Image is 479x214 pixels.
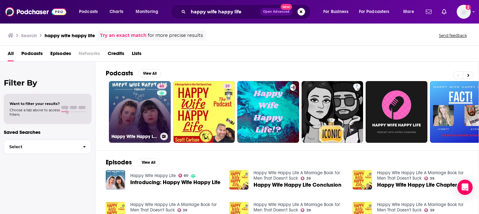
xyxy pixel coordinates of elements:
[157,84,167,89] a: 60
[353,84,361,89] a: 7
[106,69,161,77] a: PodcastsView All
[177,208,188,212] a: 39
[100,32,147,39] a: Try an exact match
[457,5,471,19] span: Logged in as ocharlson
[359,7,390,16] span: For Podcasters
[137,159,160,166] button: View All
[130,180,220,185] a: Introducing: Happy Wife Happy Life
[183,209,187,212] span: 39
[423,6,434,17] a: Show notifications dropdown
[5,6,66,18] img: Podchaser - Follow, Share and Rate Podcasts
[50,48,71,61] a: Episodes
[377,202,463,213] a: Happy Wife Happy Life A Marriage Book for Men That Doesn't Suck
[225,83,230,90] span: 39
[4,78,91,87] h2: Filter By
[184,174,188,177] span: 60
[457,5,471,19] button: Show profile menu
[377,170,463,181] a: Happy Wife Happy Life A Marriage Book for Men That Doesn't Suck
[10,108,60,117] span: Choose a tab above to access filters.
[281,4,292,10] span: New
[75,7,106,17] button: open menu
[4,129,91,135] p: Saved Searches
[353,170,372,190] img: Happy Wife Happy Life Chapter 3
[136,7,158,16] span: Monitoring
[466,5,471,10] svg: Add a profile image
[4,140,91,154] button: Select
[323,7,348,16] span: For Business
[356,83,358,90] span: 7
[399,7,422,17] button: open menu
[188,7,260,17] input: Search podcasts, credits, & more...
[109,81,171,143] a: 60Happy Wife Happy Life
[132,48,141,61] a: Lists
[130,173,176,178] a: Happy Wife Happy Life
[254,202,340,213] a: Happy Wife Happy Life A Marriage Book for Men That Doesn't Suck
[223,84,232,89] a: 39
[254,182,341,188] a: Happy Wife Happy Life Conclusion
[439,6,449,17] a: Show notifications dropdown
[178,174,189,177] a: 60
[110,7,123,16] span: Charts
[229,170,249,190] img: Happy Wife Happy Life Conclusion
[79,7,98,16] span: Podcasts
[301,208,311,212] a: 39
[10,101,60,106] span: Want to filter your results?
[254,170,340,181] a: Happy Wife Happy Life A Marriage Book for Men That Doesn't Suck
[457,180,473,195] div: Open Intercom Messenger
[260,8,292,16] button: Open AdvancedNew
[21,32,37,38] h3: Search
[79,48,100,61] span: Networks
[319,7,356,17] button: open menu
[160,83,164,90] span: 60
[302,81,363,143] a: 7
[111,134,158,139] h3: Happy Wife Happy Life
[306,209,311,212] span: 39
[21,48,43,61] a: Podcasts
[106,158,132,166] h2: Episodes
[430,177,434,180] span: 39
[106,158,160,166] a: EpisodesView All
[301,176,311,180] a: 39
[177,4,317,19] div: Search podcasts, credits, & more...
[106,69,133,77] h2: Podcasts
[173,81,235,143] a: 39
[4,145,78,149] span: Select
[437,33,469,38] button: Send feedback
[306,177,311,180] span: 39
[148,32,203,39] span: for more precise results
[45,32,95,38] h3: happy wife happy life
[8,48,14,61] a: All
[457,5,471,19] img: User Profile
[105,7,127,17] a: Charts
[377,182,461,188] a: Happy Wife Happy Life Chapter 3
[131,7,167,17] button: open menu
[108,48,124,61] a: Credits
[130,202,217,213] a: Happy Wife Happy Life A Marriage Book for Men That Doesn't Suck
[430,209,434,212] span: 39
[106,170,125,190] img: Introducing: Happy Wife Happy Life
[424,176,434,180] a: 39
[424,208,434,212] a: 39
[138,70,161,77] button: View All
[403,7,414,16] span: More
[355,7,399,17] button: open menu
[263,10,290,13] span: Open Advanced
